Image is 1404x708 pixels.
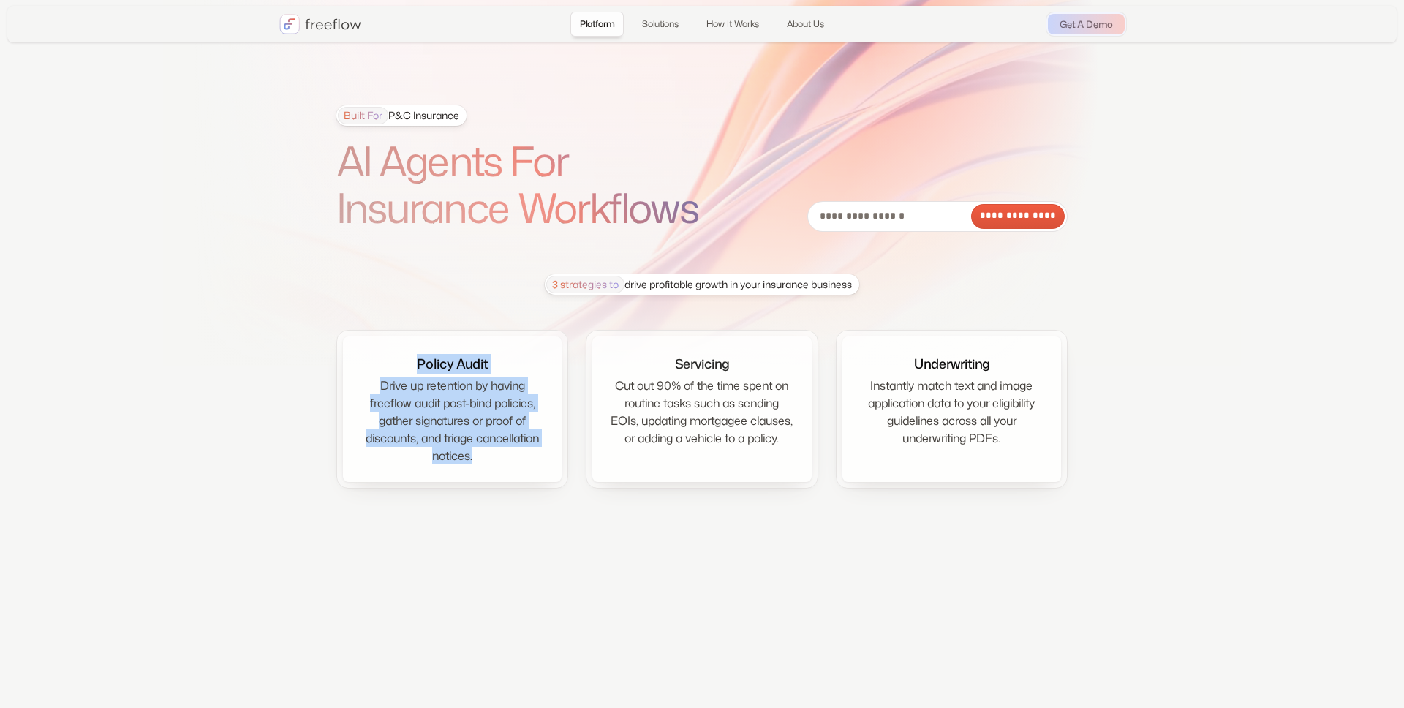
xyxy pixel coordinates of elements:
[338,107,459,124] div: P&C Insurance
[675,354,729,374] div: Servicing
[697,12,769,37] a: How It Works
[914,354,989,374] div: Underwriting
[610,377,793,447] div: Cut out 90% of the time spent on routine tasks such as sending EOIs, updating mortgagee clauses, ...
[570,12,623,37] a: Platform
[417,354,488,374] div: Policy Audit
[1048,14,1125,34] a: Get A Demo
[777,12,834,37] a: About Us
[279,14,361,34] a: home
[807,201,1068,232] form: Email Form
[338,107,388,124] span: Built For
[546,276,852,293] div: drive profitable growth in your insurance business
[860,377,1043,447] div: Instantly match text and image application data to your eligibility guidelines across all your un...
[361,377,544,464] div: Drive up retention by having freeflow audit post-bind policies, gather signatures or proof of dis...
[336,138,739,232] h1: AI Agents For Insurance Workflows
[633,12,688,37] a: Solutions
[546,276,624,293] span: 3 strategies to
